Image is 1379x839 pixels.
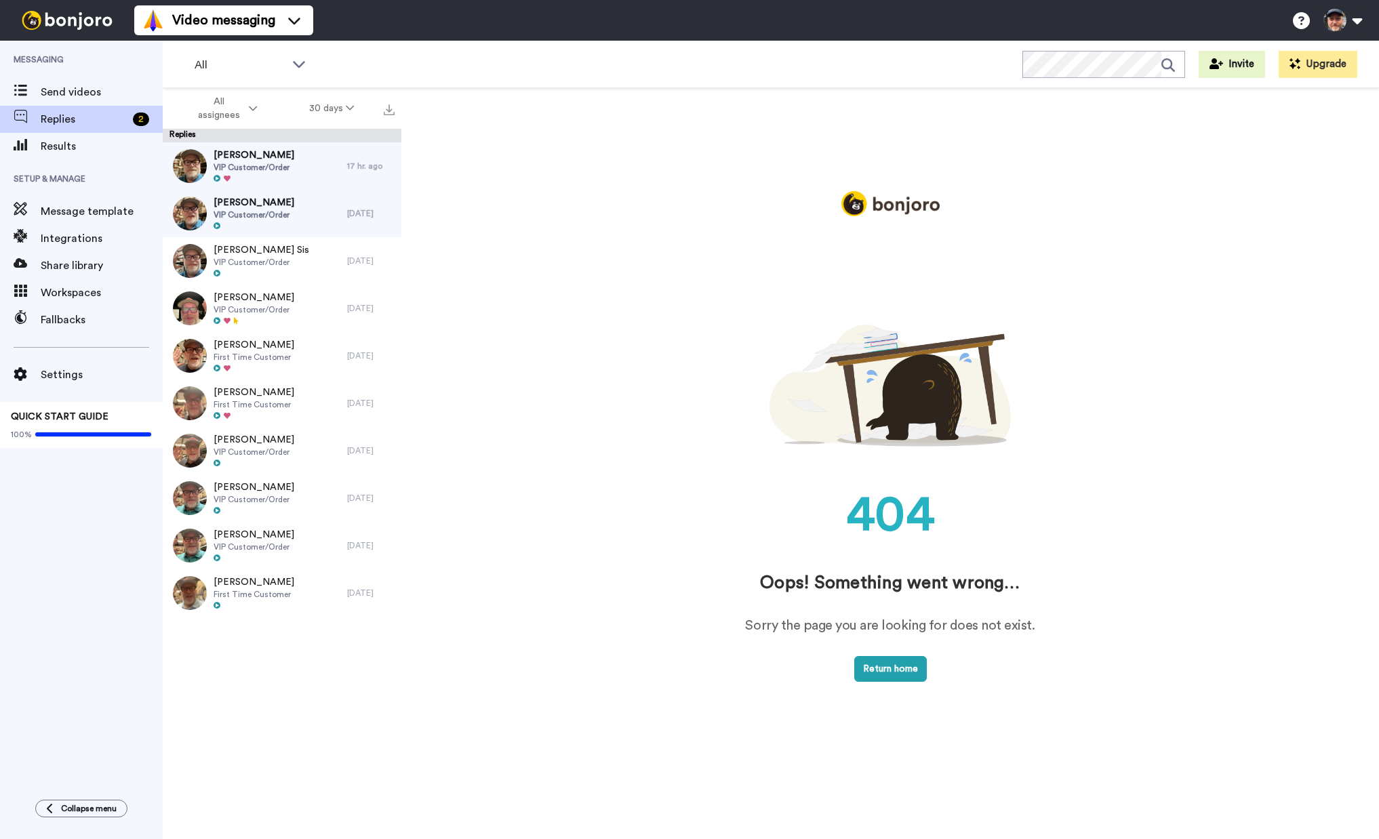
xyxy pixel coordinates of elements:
[214,447,294,457] span: VIP Customer/Order
[347,161,395,171] div: 17 hr. ago
[347,303,395,314] div: [DATE]
[214,209,294,220] span: VIP Customer/Order
[41,230,163,247] span: Integrations
[173,291,207,325] img: 046fb462-78e2-4ee5-a8e4-cfb9a116e6e4-thumb.jpg
[133,112,149,126] div: 2
[35,800,127,817] button: Collapse menu
[41,84,163,100] span: Send videos
[41,258,163,274] span: Share library
[347,540,395,551] div: [DATE]
[41,203,163,220] span: Message template
[61,803,117,814] span: Collapse menu
[428,571,1352,596] div: Oops! Something went wrong…
[163,190,401,237] a: [PERSON_NAME]VIP Customer/Order[DATE]
[214,528,294,541] span: [PERSON_NAME]
[173,481,207,515] img: 692e670d-9848-417f-ad71-7f47645e4a6a-thumb.jpg
[770,325,1012,447] img: 404.png
[173,197,207,230] img: 7e02eb65-798b-4aeb-83cd-6ba1a7c1f1c8-thumb.jpg
[214,575,294,589] span: [PERSON_NAME]
[163,142,401,190] a: [PERSON_NAME]VIP Customer/Order17 hr. ago
[347,493,395,504] div: [DATE]
[41,285,163,301] span: Workspaces
[41,111,127,127] span: Replies
[163,522,401,569] a: [PERSON_NAME]VIP Customer/Order[DATE]
[173,149,207,183] img: b78f7391-9d38-4a0d-af66-664d88ebc1f5-thumb.jpg
[347,350,395,361] div: [DATE]
[165,89,283,127] button: All assignees
[191,95,246,122] span: All assignees
[163,427,401,474] a: [PERSON_NAME]VIP Customer/Order[DATE]
[195,57,285,73] span: All
[214,589,294,600] span: First Time Customer
[214,162,294,173] span: VIP Customer/Order
[854,656,927,682] button: Return home
[163,237,401,285] a: [PERSON_NAME] SisVIP Customer/Order[DATE]
[163,380,401,427] a: [PERSON_NAME]First Time Customer[DATE]
[347,445,395,456] div: [DATE]
[1279,51,1357,78] button: Upgrade
[172,11,275,30] span: Video messaging
[384,104,395,115] img: export.svg
[214,433,294,447] span: [PERSON_NAME]
[11,429,32,440] span: 100%
[214,243,309,257] span: [PERSON_NAME] Sis
[173,576,207,610] img: df3c6750-cfd0-462d-9af4-a8d7fc135f90-thumb.jpg
[41,367,163,383] span: Settings
[163,569,401,617] a: [PERSON_NAME]First Time Customer[DATE]
[214,541,294,552] span: VIP Customer/Order
[1199,51,1265,78] button: Invite
[572,616,1209,636] div: Sorry the page you are looking for does not exist.
[347,398,395,409] div: [DATE]
[854,664,927,674] a: Return home
[142,9,164,31] img: vm-color.svg
[163,332,401,380] a: [PERSON_NAME]First Time Customer[DATE]
[214,352,294,363] span: First Time Customer
[214,386,294,399] span: [PERSON_NAME]
[214,338,294,352] span: [PERSON_NAME]
[214,480,294,494] span: [PERSON_NAME]
[163,474,401,522] a: [PERSON_NAME]VIP Customer/Order[DATE]
[173,434,207,468] img: 3a739b7b-fec2-4d14-908e-02647faf618b-thumb.jpg
[11,412,108,422] span: QUICK START GUIDE
[380,98,399,119] button: Export all results that match these filters now.
[214,196,294,209] span: [PERSON_NAME]
[173,244,207,278] img: 39537f28-e30d-4bea-b049-aba568953bcc-thumb.jpg
[347,588,395,598] div: [DATE]
[163,285,401,332] a: [PERSON_NAME]VIP Customer/Order[DATE]
[214,148,294,162] span: [PERSON_NAME]
[283,96,380,121] button: 30 days
[214,257,309,268] span: VIP Customer/Order
[214,291,294,304] span: [PERSON_NAME]
[214,399,294,410] span: First Time Customer
[16,11,118,30] img: bj-logo-header-white.svg
[173,386,207,420] img: 13fcc93d-e308-4329-bb42-9f380352c949-thumb.jpg
[214,494,294,505] span: VIP Customer/Order
[41,138,163,155] span: Results
[41,312,163,328] span: Fallbacks
[214,304,294,315] span: VIP Customer/Order
[173,529,207,562] img: 9be0dd89-14d7-42a2-af85-ebe0efe31b15-thumb.jpg
[347,208,395,219] div: [DATE]
[163,129,401,142] div: Replies
[841,191,940,216] img: logo_full.png
[347,255,395,266] div: [DATE]
[428,480,1352,550] div: 404
[173,339,207,373] img: b3565c6f-ca74-48ae-8cea-c6f6b4acfc84-thumb.jpg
